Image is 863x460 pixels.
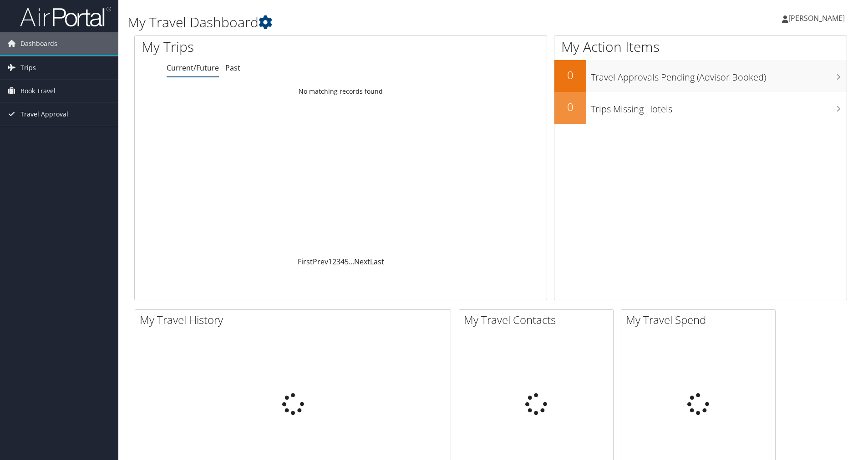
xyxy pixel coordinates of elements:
a: Past [225,63,240,73]
h2: My Travel History [140,312,451,328]
h3: Trips Missing Hotels [591,98,847,116]
td: No matching records found [135,83,547,100]
h1: My Travel Dashboard [127,13,612,32]
a: [PERSON_NAME] [782,5,854,32]
span: … [349,257,354,267]
a: Current/Future [167,63,219,73]
a: 5 [345,257,349,267]
a: 2 [332,257,336,267]
img: airportal-logo.png [20,6,111,27]
a: Next [354,257,370,267]
a: 4 [340,257,345,267]
a: Last [370,257,384,267]
span: Book Travel [20,80,56,102]
h1: My Action Items [554,37,847,56]
h1: My Trips [142,37,368,56]
a: First [298,257,313,267]
span: Dashboards [20,32,57,55]
h2: 0 [554,99,586,115]
span: Trips [20,56,36,79]
h3: Travel Approvals Pending (Advisor Booked) [591,66,847,84]
a: Prev [313,257,328,267]
span: Travel Approval [20,103,68,126]
a: 0Trips Missing Hotels [554,92,847,124]
h2: 0 [554,67,586,83]
span: [PERSON_NAME] [788,13,845,23]
h2: My Travel Contacts [464,312,613,328]
h2: My Travel Spend [626,312,775,328]
a: 1 [328,257,332,267]
a: 0Travel Approvals Pending (Advisor Booked) [554,60,847,92]
a: 3 [336,257,340,267]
